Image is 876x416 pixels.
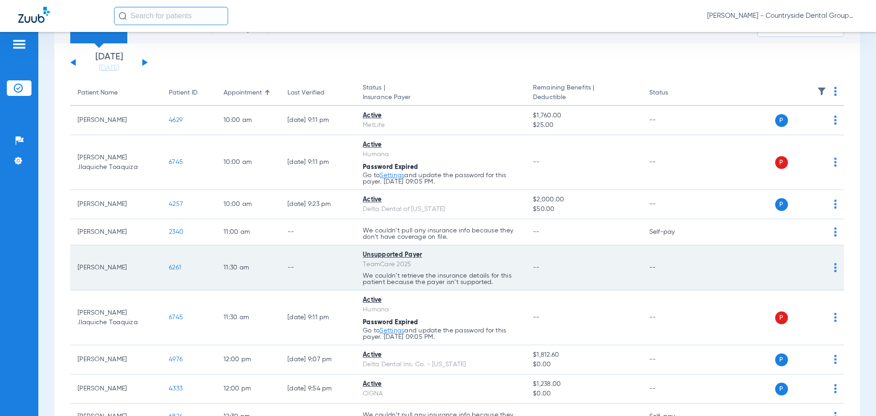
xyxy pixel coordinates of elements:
[169,229,183,235] span: 2340
[363,327,518,340] p: Go to and update the password for this payer. [DATE] 09:05 PM.
[363,273,518,285] p: We couldn’t retrieve the insurance details for this patient because the payer isn’t supported.
[707,11,858,21] span: [PERSON_NAME] - Countryside Dental Group
[216,190,280,219] td: 10:00 AM
[169,314,183,321] span: 6745
[363,150,518,159] div: Humana
[70,245,162,290] td: [PERSON_NAME]
[834,263,837,272] img: group-dot-blue.svg
[533,229,540,235] span: --
[70,219,162,245] td: [PERSON_NAME]
[280,190,355,219] td: [DATE] 9:23 PM
[70,190,162,219] td: [PERSON_NAME]
[114,7,228,25] input: Search for patients
[216,106,280,135] td: 10:00 AM
[642,219,704,245] td: Self-pay
[363,350,518,360] div: Active
[280,106,355,135] td: [DATE] 9:11 PM
[216,245,280,290] td: 11:30 AM
[363,379,518,389] div: Active
[224,88,262,98] div: Appointment
[216,219,280,245] td: 11:00 AM
[363,93,518,102] span: Insurance Payer
[642,345,704,374] td: --
[280,219,355,245] td: --
[363,164,418,170] span: Password Expired
[363,205,518,214] div: Delta Dental of [US_STATE]
[834,158,837,167] img: group-dot-blue.svg
[363,360,518,369] div: Delta Dental Ins. Co. - [US_STATE]
[775,156,788,169] span: P
[280,345,355,374] td: [DATE] 9:07 PM
[533,195,634,205] span: $2,000.00
[533,360,634,369] span: $0.00
[70,345,162,374] td: [PERSON_NAME]
[834,355,837,364] img: group-dot-blue.svg
[363,172,518,185] p: Go to and update the password for this payer. [DATE] 09:05 PM.
[280,374,355,404] td: [DATE] 9:54 PM
[70,290,162,345] td: [PERSON_NAME] .Ilaquiche Toaquiza
[169,385,182,392] span: 4333
[642,190,704,219] td: --
[70,106,162,135] td: [PERSON_NAME]
[287,88,324,98] div: Last Verified
[363,295,518,305] div: Active
[380,327,404,334] a: Settings
[82,63,136,73] a: [DATE]
[775,353,788,366] span: P
[363,305,518,315] div: Humana
[533,111,634,121] span: $1,760.00
[533,350,634,360] span: $1,812.60
[834,116,837,125] img: group-dot-blue.svg
[363,389,518,399] div: CIGNA
[216,345,280,374] td: 12:00 PM
[363,121,518,130] div: MetLife
[533,205,634,214] span: $50.00
[817,87,826,96] img: filter.svg
[78,88,154,98] div: Patient Name
[363,260,518,269] div: TeamCare 2025
[834,384,837,393] img: group-dot-blue.svg
[533,159,540,165] span: --
[70,374,162,404] td: [PERSON_NAME]
[834,227,837,237] img: group-dot-blue.svg
[533,379,634,389] span: $1,238.00
[363,111,518,121] div: Active
[642,245,704,290] td: --
[642,80,704,106] th: Status
[280,290,355,345] td: [DATE] 9:11 PM
[280,245,355,290] td: --
[12,39,26,50] img: hamburger-icon
[119,12,127,20] img: Search Icon
[363,319,418,326] span: Password Expired
[169,88,209,98] div: Patient ID
[834,200,837,209] img: group-dot-blue.svg
[169,159,183,165] span: 6745
[526,80,641,106] th: Remaining Benefits |
[169,201,183,207] span: 4257
[169,117,182,123] span: 4629
[533,389,634,399] span: $0.00
[533,93,634,102] span: Deductible
[216,290,280,345] td: 11:30 AM
[287,88,348,98] div: Last Verified
[169,88,198,98] div: Patient ID
[775,383,788,395] span: P
[355,80,526,106] th: Status |
[363,195,518,205] div: Active
[775,114,788,127] span: P
[70,135,162,190] td: [PERSON_NAME] .Ilaquiche Toaquiza
[18,7,50,23] img: Zuub Logo
[169,356,182,363] span: 4976
[380,172,404,179] a: Settings
[224,88,273,98] div: Appointment
[642,290,704,345] td: --
[533,121,634,130] span: $25.00
[642,374,704,404] td: --
[775,311,788,324] span: P
[775,198,788,211] span: P
[834,87,837,96] img: group-dot-blue.svg
[363,227,518,240] p: We couldn’t pull any insurance info because they don’t have coverage on file.
[82,53,136,73] li: [DATE]
[533,314,540,321] span: --
[216,135,280,190] td: 10:00 AM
